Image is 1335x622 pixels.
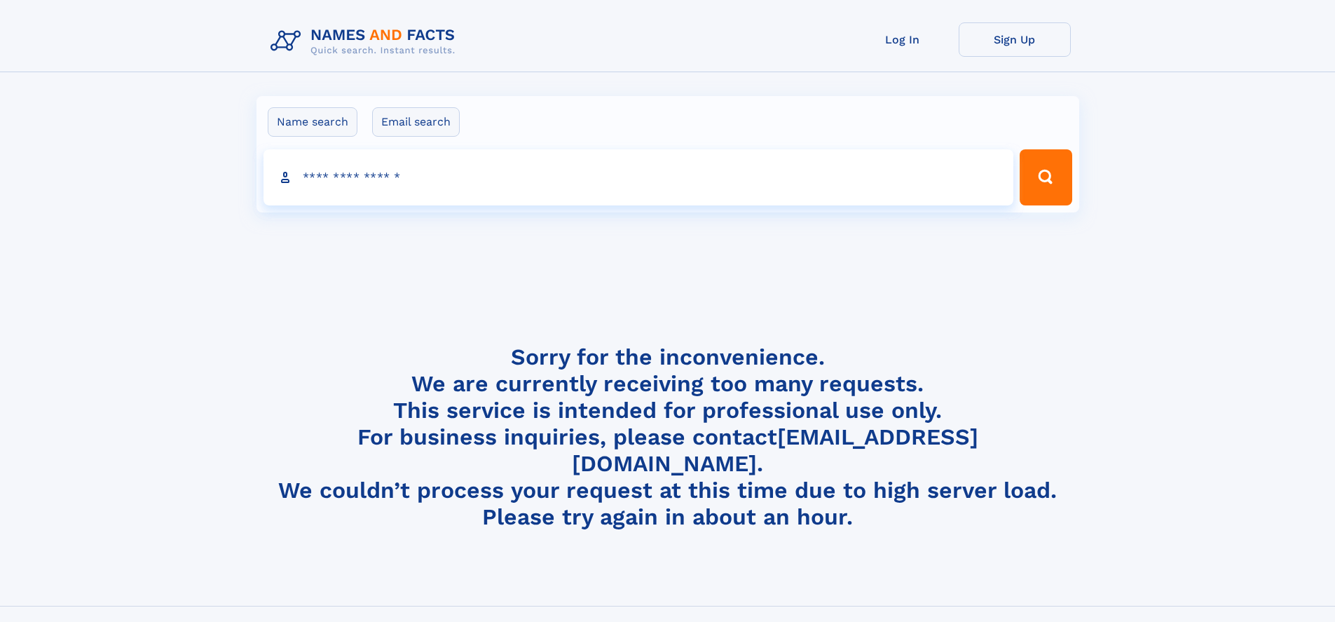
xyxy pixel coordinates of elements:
[263,149,1014,205] input: search input
[847,22,959,57] a: Log In
[959,22,1071,57] a: Sign Up
[572,424,978,477] a: [EMAIL_ADDRESS][DOMAIN_NAME]
[1020,149,1072,205] button: Search Button
[268,107,357,137] label: Name search
[265,344,1071,531] h4: Sorry for the inconvenience. We are currently receiving too many requests. This service is intend...
[372,107,460,137] label: Email search
[265,22,467,60] img: Logo Names and Facts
